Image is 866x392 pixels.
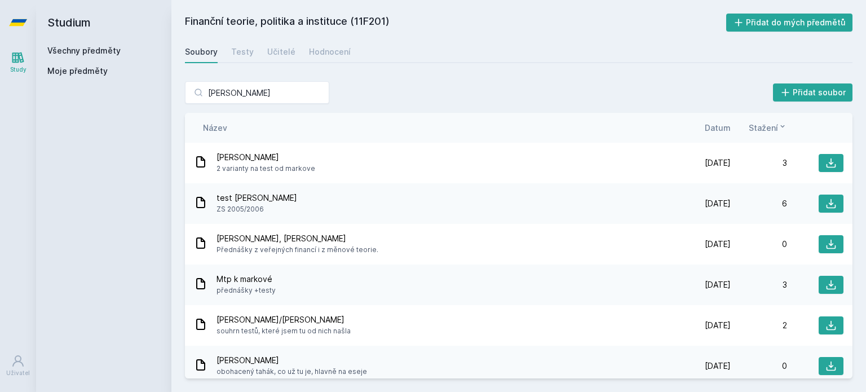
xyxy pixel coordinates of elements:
div: Uživatel [6,369,30,377]
span: [DATE] [705,239,731,250]
button: Datum [705,122,731,134]
span: [DATE] [705,157,731,169]
span: [PERSON_NAME] [216,355,367,366]
button: Stažení [749,122,787,134]
span: [PERSON_NAME] [216,152,315,163]
div: 2 [731,320,787,331]
div: 0 [731,239,787,250]
span: Moje předměty [47,65,108,77]
div: Soubory [185,46,218,58]
a: Uživatel [2,349,34,383]
h2: Finanční teorie, politika a instituce (11F201) [185,14,726,32]
a: Soubory [185,41,218,63]
a: Všechny předměty [47,46,121,55]
div: Testy [231,46,254,58]
div: 3 [731,279,787,290]
span: souhrn testů, které jsem tu od nich našla [216,325,351,337]
span: Stažení [749,122,778,134]
span: ZS 2005/2006 [216,204,297,215]
span: obohacený tahák, co už tu je, hlavně na eseje [216,366,367,377]
a: Hodnocení [309,41,351,63]
span: Mtp k markové [216,274,276,285]
div: Study [10,65,26,74]
span: [DATE] [705,279,731,290]
span: přednášky +testy [216,285,276,296]
span: 2 varianty na test od markove [216,163,315,174]
span: test [PERSON_NAME] [216,192,297,204]
a: Study [2,45,34,80]
div: 3 [731,157,787,169]
a: Učitelé [267,41,295,63]
button: Přidat do mých předmětů [726,14,853,32]
input: Hledej soubor [185,81,329,104]
a: Testy [231,41,254,63]
span: [DATE] [705,320,731,331]
button: Název [203,122,227,134]
div: 0 [731,360,787,372]
div: Hodnocení [309,46,351,58]
span: Přednášky z veřejných financí i z měnové teorie. [216,244,378,256]
span: [DATE] [705,198,731,209]
span: [PERSON_NAME]/[PERSON_NAME] [216,314,351,325]
button: Přidat soubor [773,83,853,102]
div: 6 [731,198,787,209]
div: Učitelé [267,46,295,58]
span: [DATE] [705,360,731,372]
span: [PERSON_NAME], [PERSON_NAME] [216,233,378,244]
